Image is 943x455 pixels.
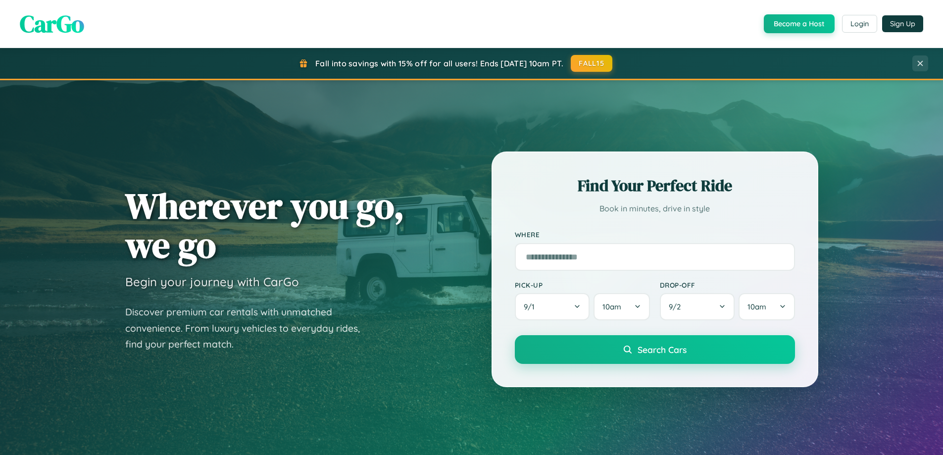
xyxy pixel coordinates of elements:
[125,186,404,264] h1: Wherever you go, we go
[602,302,621,311] span: 10am
[515,335,795,364] button: Search Cars
[315,58,563,68] span: Fall into savings with 15% off for all users! Ends [DATE] 10am PT.
[515,281,650,289] label: Pick-up
[669,302,686,311] span: 9 / 2
[524,302,540,311] span: 9 / 1
[125,304,373,353] p: Discover premium car rentals with unmatched convenience. From luxury vehicles to everyday rides, ...
[842,15,877,33] button: Login
[515,202,795,216] p: Book in minutes, drive in style
[20,7,84,40] span: CarGo
[515,231,795,239] label: Where
[764,14,835,33] button: Become a Host
[882,15,923,32] button: Sign Up
[660,293,735,320] button: 9/2
[739,293,794,320] button: 10am
[515,175,795,197] h2: Find Your Perfect Ride
[571,55,612,72] button: FALL15
[125,274,299,289] h3: Begin your journey with CarGo
[638,344,687,355] span: Search Cars
[660,281,795,289] label: Drop-off
[747,302,766,311] span: 10am
[594,293,649,320] button: 10am
[515,293,590,320] button: 9/1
